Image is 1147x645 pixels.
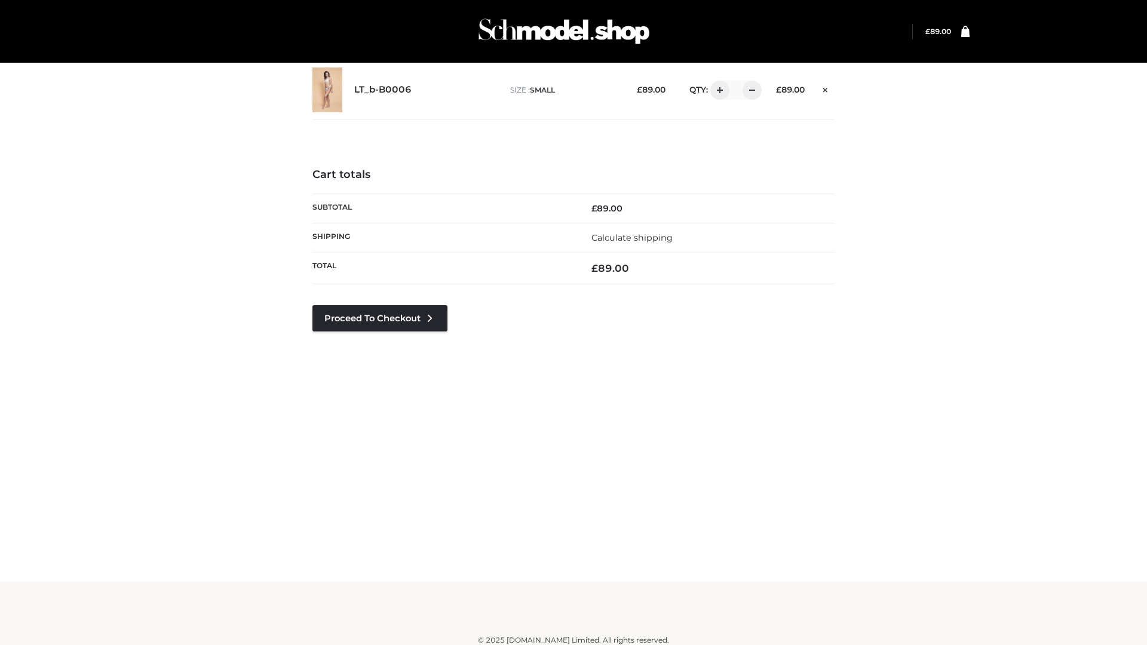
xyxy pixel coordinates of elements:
bdi: 89.00 [637,85,665,94]
span: £ [776,85,781,94]
span: £ [591,262,598,274]
span: £ [591,203,597,214]
span: £ [925,27,930,36]
th: Subtotal [312,193,573,223]
bdi: 89.00 [591,203,622,214]
bdi: 89.00 [925,27,951,36]
a: Proceed to Checkout [312,305,447,331]
span: SMALL [530,85,555,94]
p: size : [510,85,618,96]
a: Remove this item [817,81,835,96]
bdi: 89.00 [591,262,629,274]
a: £89.00 [925,27,951,36]
th: Shipping [312,223,573,252]
bdi: 89.00 [776,85,805,94]
img: Schmodel Admin 964 [474,8,654,55]
div: QTY: [677,81,757,100]
h4: Cart totals [312,168,835,182]
th: Total [312,253,573,284]
span: £ [637,85,642,94]
a: LT_b-B0006 [354,84,412,96]
a: Calculate shipping [591,232,673,243]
